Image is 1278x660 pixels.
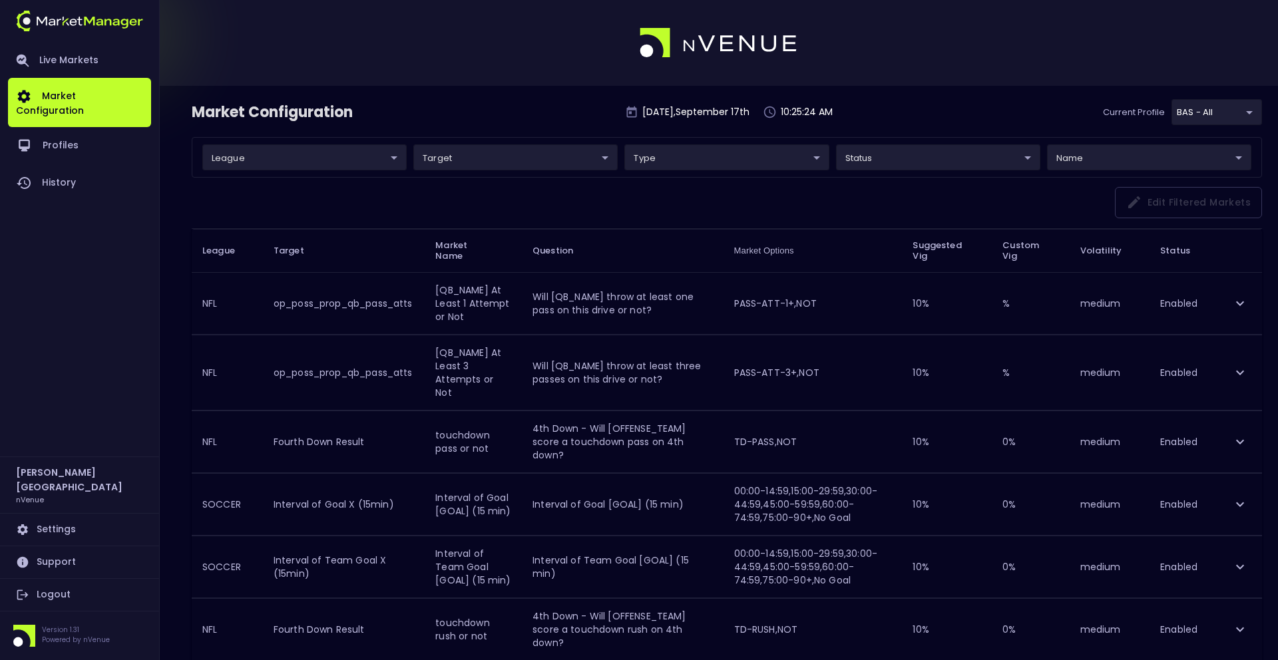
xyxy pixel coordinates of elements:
a: Settings [8,514,151,546]
th: SOCCER [192,473,263,535]
span: Suggested Vig [913,240,981,261]
span: Enabled [1160,623,1197,636]
td: Will [QB_NAME] throw at least one pass on this drive or not? [522,272,724,334]
a: History [8,164,151,202]
button: expand row [1229,493,1251,516]
td: 10 % [902,335,992,410]
td: 4th Down - Will [OFFENSE_TEAM] score a touchdown pass on 4th down? [522,411,724,472]
td: op_poss_prop_qb_pass_atts [263,335,425,410]
div: Market Configuration [192,102,354,123]
button: expand row [1229,556,1251,578]
td: [QB_NAME] At Least 1 Attempt or Not [425,272,522,334]
td: % [992,272,1069,334]
p: Powered by nVenue [42,635,110,645]
div: league [1171,99,1262,125]
span: Custom Vig [1002,240,1058,261]
td: 10 % [902,536,992,597]
td: 10 % [902,272,992,334]
td: medium [1070,598,1150,660]
p: Current Profile [1103,106,1165,119]
p: Version 1.31 [42,625,110,635]
td: op_poss_prop_qb_pass_atts [263,272,425,334]
a: Market Configuration [8,78,151,127]
div: league [413,144,618,170]
h3: nVenue [16,494,44,504]
td: 00:00-14:59,15:00-29:59,30:00-44:59,45:00-59:59,60:00-74:59,75:00-90+,No Goal [724,536,903,597]
span: League [202,245,252,257]
th: SOCCER [192,536,263,597]
td: Interval of Goal [GOAL] (15 min) [522,473,724,535]
td: % [992,335,1069,410]
div: league [836,144,1040,170]
td: 0 % [992,473,1069,535]
td: touchdown rush or not [425,598,522,660]
span: Volatility [1080,245,1139,257]
h2: [PERSON_NAME] [GEOGRAPHIC_DATA] [16,465,143,494]
div: league [1047,144,1251,170]
td: Interval of Team Goal [GOAL] (15 min) [425,536,522,597]
td: touchdown pass or not [425,411,522,472]
span: Target [274,245,321,257]
a: Logout [8,579,151,611]
p: [DATE] , September 17 th [642,105,749,119]
td: Fourth Down Result [263,598,425,660]
td: medium [1070,536,1150,597]
td: [QB_NAME] At Least 3 Attempts or Not [425,335,522,410]
a: Support [8,546,151,578]
td: TD-RUSH,NOT [724,598,903,660]
a: Profiles [8,127,151,164]
td: Interval of Goal [GOAL] (15 min) [425,473,522,535]
span: Enabled [1160,560,1197,574]
img: logo [640,28,798,59]
th: Market Options [724,229,903,272]
span: Question [532,245,590,257]
td: PASS-ATT-3+,NOT [724,335,903,410]
td: 00:00-14:59,15:00-29:59,30:00-44:59,45:00-59:59,60:00-74:59,75:00-90+,No Goal [724,473,903,535]
td: medium [1070,411,1150,472]
td: Fourth Down Result [263,411,425,472]
th: NFL [192,598,263,660]
div: league [624,144,829,170]
span: Enabled [1160,498,1197,511]
td: 10 % [902,411,992,472]
span: Enabled [1160,297,1197,310]
td: 10 % [902,598,992,660]
td: medium [1070,473,1150,535]
span: Enabled [1160,435,1197,448]
td: PASS-ATT-1+,NOT [724,272,903,334]
p: 10:25:24 AM [781,105,833,119]
th: NFL [192,272,263,334]
td: medium [1070,335,1150,410]
td: Will [QB_NAME] throw at least three passes on this drive or not? [522,335,724,410]
button: expand row [1229,430,1251,453]
td: 0 % [992,536,1069,597]
td: 4th Down - Will [OFFENSE_TEAM] score a touchdown rush on 4th down? [522,598,724,660]
div: league [202,144,407,170]
td: 10 % [902,473,992,535]
td: Interval of Goal X (15min) [263,473,425,535]
button: expand row [1229,361,1251,384]
div: Version 1.31Powered by nVenue [8,625,151,647]
span: Market Name [435,240,511,261]
td: TD-PASS,NOT [724,411,903,472]
th: NFL [192,335,263,410]
td: Interval of Team Goal [GOAL] (15 min) [522,536,724,597]
span: Status [1160,243,1190,259]
img: logo [16,11,143,31]
td: 0 % [992,411,1069,472]
a: Live Markets [8,43,151,78]
button: expand row [1229,292,1251,315]
span: Enabled [1160,366,1197,379]
span: Status [1160,243,1207,259]
td: medium [1070,272,1150,334]
button: expand row [1229,618,1251,641]
td: 0 % [992,598,1069,660]
th: NFL [192,411,263,472]
td: Interval of Team Goal X (15min) [263,536,425,597]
